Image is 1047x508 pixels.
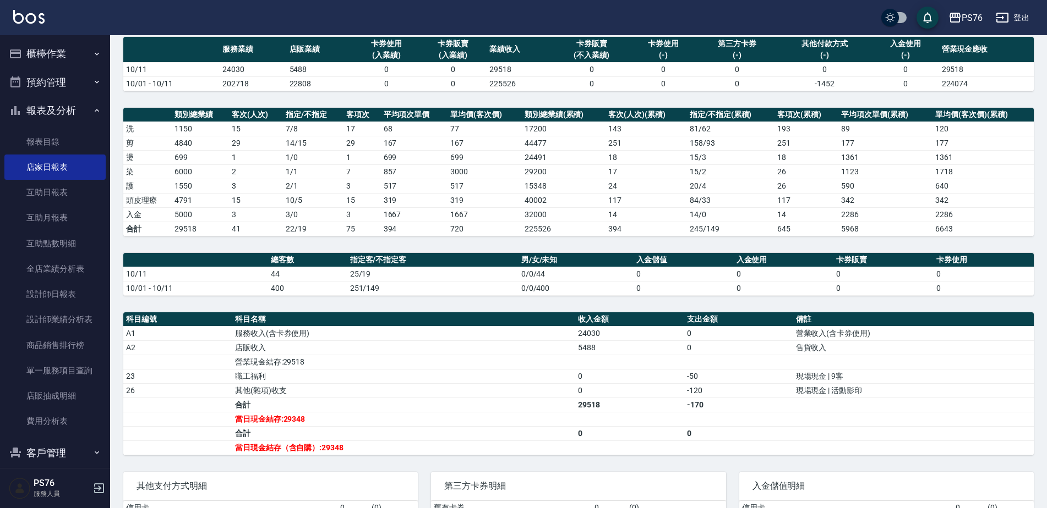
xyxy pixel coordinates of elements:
td: 0 [630,76,696,91]
td: 1550 [172,179,229,193]
td: 26 [775,164,838,179]
td: 0 [353,62,420,76]
td: 洗 [123,122,172,136]
td: A2 [123,340,232,355]
td: 29518 [172,222,229,236]
div: 入金使用 [875,38,936,49]
th: 收入金額 [575,312,684,327]
td: 29200 [522,164,606,179]
td: 319 [381,193,448,207]
div: (-) [875,49,936,61]
th: 客項次 [343,108,380,122]
td: 售貨收入 [793,340,1034,355]
td: 26 [775,179,838,193]
td: 2286 [838,207,933,222]
td: 0 [684,426,793,440]
div: 其他付款方式 [780,38,869,49]
td: 17 [606,164,686,179]
div: (入業績) [423,49,484,61]
th: 科目編號 [123,312,232,327]
td: 0 [634,281,734,295]
td: 職工福利 [232,369,575,383]
table: a dense table [123,108,1034,236]
td: 342 [933,193,1034,207]
td: 0 [420,76,487,91]
td: 26 [123,383,232,397]
td: 15 / 2 [687,164,775,179]
div: 卡券販賣 [556,38,627,49]
td: 857 [381,164,448,179]
td: 17200 [522,122,606,136]
td: 251 [606,136,686,150]
td: 0 [575,383,684,397]
td: 29518 [939,62,1034,76]
td: 25/19 [347,267,519,281]
td: 517 [448,179,522,193]
td: 0 [575,426,684,440]
th: 備註 [793,312,1034,327]
td: 158 / 93 [687,136,775,150]
button: 報表及分析 [4,96,106,125]
td: 225526 [522,222,606,236]
th: 客次(人次) [229,108,283,122]
td: 177 [838,136,933,150]
td: 117 [775,193,838,207]
td: -50 [684,369,793,383]
td: 0/0/44 [519,267,634,281]
td: 44477 [522,136,606,150]
div: (不入業績) [556,49,627,61]
td: 當日現金結存（含自購）:29348 [232,440,575,455]
td: 2286 [933,207,1034,222]
th: 客項次(累積) [775,108,838,122]
td: 10/01 - 10/11 [123,281,268,295]
button: 客戶管理 [4,439,106,467]
td: 15 [229,122,283,136]
td: 1361 [838,150,933,164]
td: 400 [268,281,347,295]
td: 0 [353,76,420,91]
th: 店販業績 [287,37,353,63]
td: 0 [696,76,777,91]
td: 18 [606,150,686,164]
td: 720 [448,222,522,236]
th: 指定/不指定(累積) [687,108,775,122]
td: 202718 [220,76,286,91]
td: 394 [606,222,686,236]
td: -170 [684,397,793,412]
td: 177 [933,136,1034,150]
td: 41 [229,222,283,236]
td: 394 [381,222,448,236]
td: 3 [229,179,283,193]
span: 其他支付方式明細 [137,481,405,492]
td: 44 [268,267,347,281]
button: PS76 [944,7,987,29]
th: 類別總業績(累積) [522,108,606,122]
td: 10 / 5 [283,193,343,207]
td: 29518 [487,62,553,76]
td: 40002 [522,193,606,207]
th: 入金儲值 [634,253,734,267]
td: 入金 [123,207,172,222]
td: 81 / 62 [687,122,775,136]
th: 指定/不指定 [283,108,343,122]
td: 15 [343,193,380,207]
td: 23 [123,369,232,383]
td: 15 [229,193,283,207]
th: 總客數 [268,253,347,267]
td: 其他(雜項)收支 [232,383,575,397]
button: save [917,7,939,29]
td: 89 [838,122,933,136]
td: 6643 [933,222,1034,236]
th: 科目名稱 [232,312,575,327]
th: 卡券使用 [934,253,1034,267]
td: 3000 [448,164,522,179]
td: 0 [777,62,872,76]
td: 77 [448,122,522,136]
td: 1 [229,150,283,164]
td: 224074 [939,76,1034,91]
td: 7 [343,164,380,179]
td: 29518 [575,397,684,412]
td: 1150 [172,122,229,136]
div: 卡券使用 [356,38,417,49]
th: 指定客/不指定客 [347,253,519,267]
